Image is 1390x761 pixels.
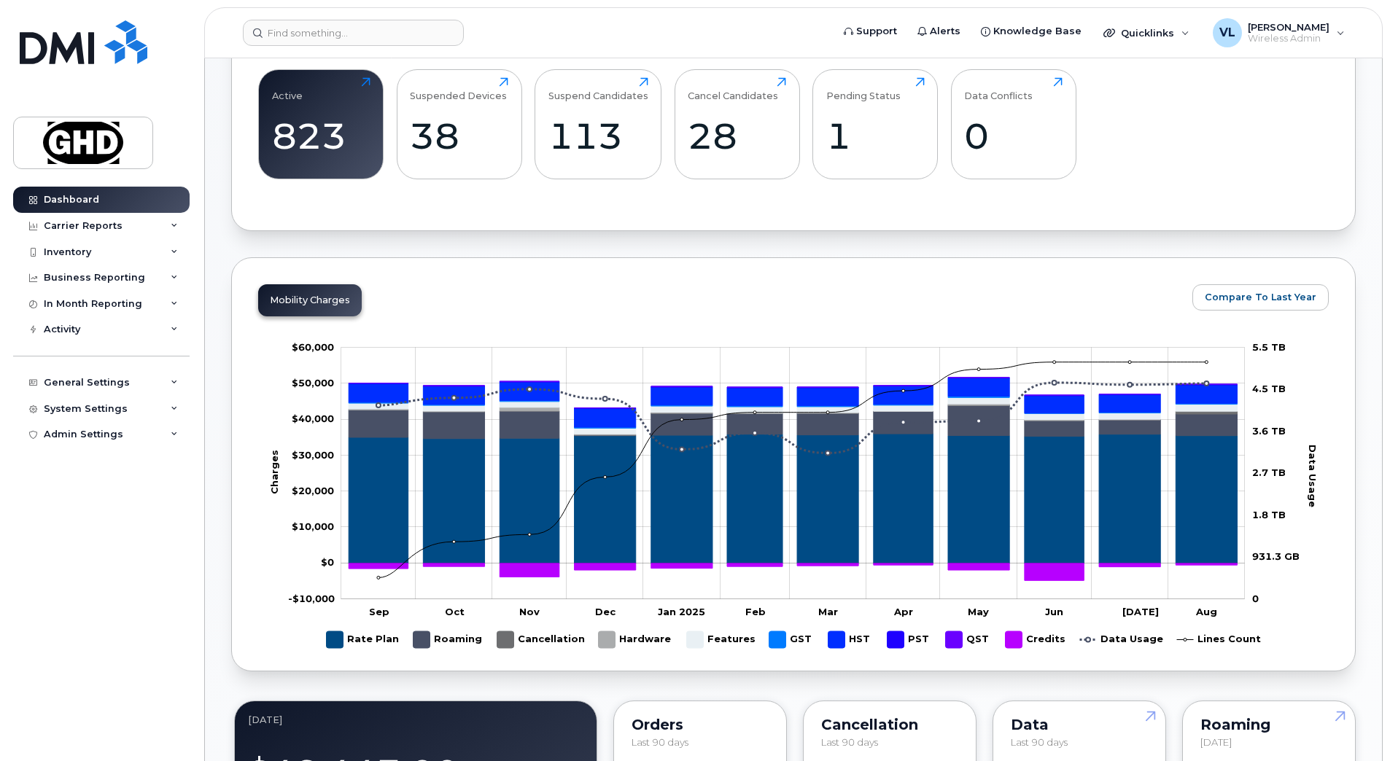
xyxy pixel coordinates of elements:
[292,449,334,461] g: $0
[688,77,786,171] a: Cancel Candidates28
[1205,290,1316,304] span: Compare To Last Year
[946,625,991,654] g: QST
[1177,625,1261,654] g: Lines Count
[1248,33,1329,44] span: Wireless Admin
[1203,18,1355,47] div: Vinh Le
[519,606,540,617] tspan: Nov
[632,719,769,730] div: Orders
[272,77,370,171] a: Active823
[821,736,878,748] span: Last 90 days
[745,606,766,617] tspan: Feb
[1252,593,1259,604] tspan: 0
[1252,509,1286,520] tspan: 1.8 TB
[595,606,616,617] tspan: Dec
[445,606,465,617] tspan: Oct
[548,77,648,171] a: Suspend Candidates113
[688,77,778,101] div: Cancel Candidates
[1327,698,1379,750] iframe: Messenger Launcher
[327,625,1261,654] g: Legend
[288,593,335,604] tspan: -$10,000
[1121,27,1174,39] span: Quicklinks
[688,114,786,157] div: 28
[327,625,399,654] g: Rate Plan
[292,520,334,532] tspan: $10,000
[834,17,907,46] a: Support
[410,77,507,101] div: Suspended Devices
[1248,21,1329,33] span: [PERSON_NAME]
[413,625,483,654] g: Roaming
[856,24,897,39] span: Support
[292,520,334,532] g: $0
[964,114,1063,157] div: 0
[632,736,688,748] span: Last 90 days
[410,77,508,171] a: Suspended Devices38
[826,114,925,157] div: 1
[1006,625,1065,654] g: Credits
[349,405,1237,439] g: Roaming
[1200,736,1232,748] span: [DATE]
[658,606,705,617] tspan: Jan 2025
[369,606,389,617] tspan: Sep
[272,77,303,101] div: Active
[971,17,1092,46] a: Knowledge Base
[599,625,672,654] g: Hardware
[497,625,585,654] g: Cancellation
[1080,625,1163,654] g: Data Usage
[993,24,1082,39] span: Knowledge Base
[1200,719,1337,730] div: Roaming
[292,377,334,389] tspan: $50,000
[930,24,960,39] span: Alerts
[769,625,814,654] g: GST
[349,434,1237,563] g: Rate Plan
[1011,719,1148,730] div: Data
[243,20,464,46] input: Find something...
[272,114,370,157] div: 823
[292,377,334,389] g: $0
[321,556,334,568] tspan: $0
[687,625,756,654] g: Features
[1192,284,1329,311] button: Compare To Last Year
[907,17,971,46] a: Alerts
[1093,18,1200,47] div: Quicklinks
[1252,467,1286,478] tspan: 2.7 TB
[828,625,873,654] g: HST
[548,77,648,101] div: Suspend Candidates
[888,625,931,654] g: PST
[1307,444,1319,507] tspan: Data Usage
[964,77,1033,101] div: Data Conflicts
[818,606,838,617] tspan: Mar
[1252,550,1300,562] tspan: 931.3 GB
[1219,24,1235,42] span: VL
[1252,425,1286,437] tspan: 3.6 TB
[1045,606,1063,617] tspan: Jun
[349,378,1237,427] g: HST
[1252,383,1286,394] tspan: 4.5 TB
[1195,606,1217,617] tspan: Aug
[893,606,913,617] tspan: Apr
[1122,606,1159,617] tspan: [DATE]
[292,485,334,496] tspan: $20,000
[292,413,334,424] g: $0
[1011,736,1068,748] span: Last 90 days
[410,114,508,157] div: 38
[821,719,958,730] div: Cancellation
[826,77,901,101] div: Pending Status
[292,341,334,353] g: $0
[248,714,583,726] div: August 2025
[826,77,925,171] a: Pending Status1
[1252,341,1286,353] tspan: 5.5 TB
[268,450,280,494] tspan: Charges
[292,341,334,353] tspan: $60,000
[292,449,334,461] tspan: $30,000
[292,413,334,424] tspan: $40,000
[548,114,648,157] div: 113
[288,593,335,604] g: $0
[292,485,334,496] g: $0
[964,77,1063,171] a: Data Conflicts0
[968,606,989,617] tspan: May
